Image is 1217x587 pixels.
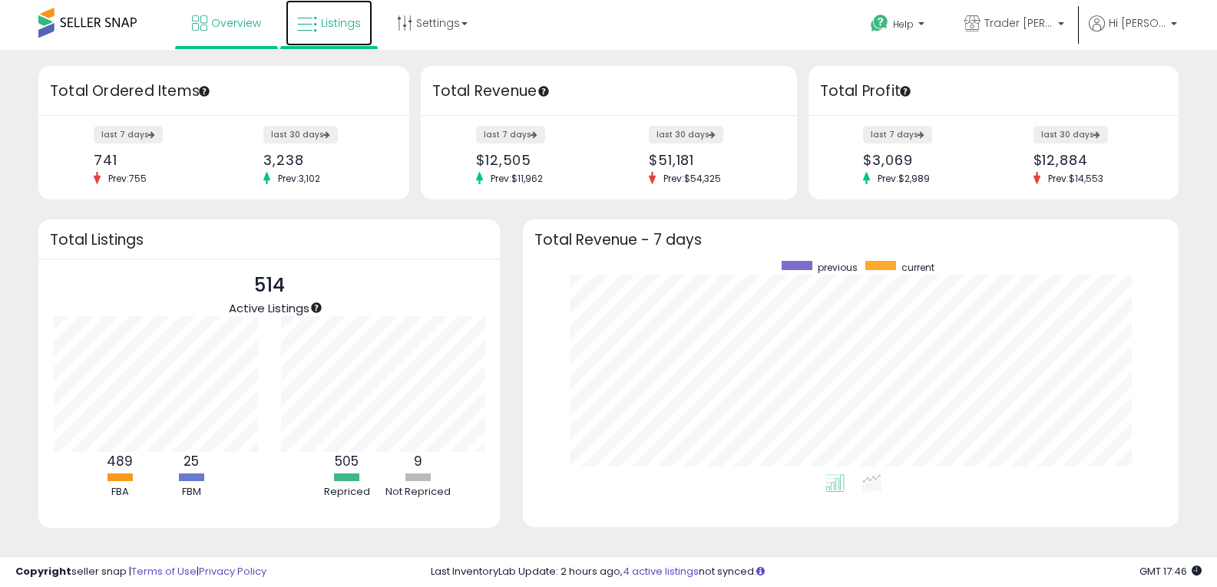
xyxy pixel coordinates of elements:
[432,81,785,102] h3: Total Revenue
[101,172,154,185] span: Prev: 755
[270,172,328,185] span: Prev: 3,102
[1033,126,1108,143] label: last 30 days
[384,485,453,500] div: Not Repriced
[335,452,359,470] b: 505
[107,452,133,470] b: 489
[199,564,266,579] a: Privacy Policy
[229,300,309,316] span: Active Listings
[431,565,1202,579] div: Last InventoryLab Update: 2 hours ago, not synced.
[1040,172,1111,185] span: Prev: $14,553
[756,566,765,576] i: Click here to read more about un-synced listings.
[263,152,382,168] div: 3,238
[820,81,1168,102] h3: Total Profit
[94,126,163,143] label: last 7 days
[476,152,597,168] div: $12,505
[858,2,940,50] a: Help
[211,15,261,31] span: Overview
[1109,15,1166,31] span: Hi [PERSON_NAME]
[1139,564,1202,579] span: 2025-08-10 17:46 GMT
[131,564,197,579] a: Terms of Use
[414,452,422,470] b: 9
[818,261,858,274] span: previous
[649,126,723,143] label: last 30 days
[94,152,212,168] div: 741
[313,485,382,500] div: Repriced
[15,565,266,579] div: seller snap | |
[649,152,770,168] div: $51,181
[863,126,932,143] label: last 7 days
[537,84,551,98] div: Tooltip anchor
[229,271,309,300] p: 514
[15,564,71,579] strong: Copyright
[870,14,889,33] i: Get Help
[898,84,912,98] div: Tooltip anchor
[870,172,938,185] span: Prev: $2,989
[1089,15,1177,50] a: Hi [PERSON_NAME]
[483,172,551,185] span: Prev: $11,962
[534,234,1167,246] h3: Total Revenue - 7 days
[1033,152,1152,168] div: $12,884
[893,18,914,31] span: Help
[476,126,545,143] label: last 7 days
[309,301,323,315] div: Tooltip anchor
[50,81,398,102] h3: Total Ordered Items
[157,485,226,500] div: FBM
[321,15,361,31] span: Listings
[901,261,934,274] span: current
[184,452,199,470] b: 25
[984,15,1053,31] span: Trader [PERSON_NAME]
[197,84,211,98] div: Tooltip anchor
[623,564,699,579] a: 4 active listings
[263,126,338,143] label: last 30 days
[85,485,154,500] div: FBA
[863,152,981,168] div: $3,069
[50,234,488,246] h3: Total Listings
[656,172,729,185] span: Prev: $54,325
